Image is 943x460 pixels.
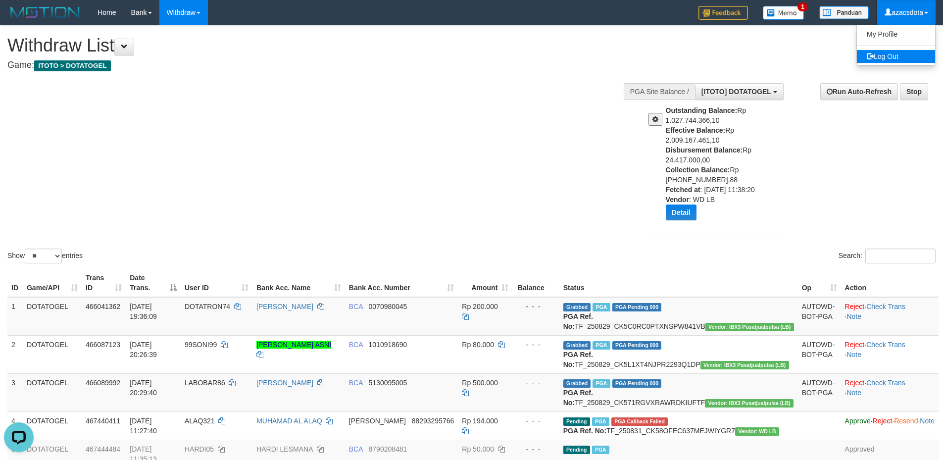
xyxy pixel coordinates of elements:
[865,249,936,263] input: Search:
[349,341,363,349] span: BCA
[763,6,804,20] img: Button%20Memo.svg
[563,389,593,407] b: PGA Ref. No:
[666,146,743,154] b: Disbursement Balance:
[252,269,345,297] th: Bank Acc. Name: activate to sort column ascending
[845,379,865,387] a: Reject
[798,297,841,336] td: AUTOWD-BOT-PGA
[612,341,662,350] span: PGA Pending
[130,379,157,397] span: [DATE] 20:29:40
[559,297,798,336] td: TF_250829_CK5C0RC0PTXNSPW841VB
[798,269,841,297] th: Op: activate to sort column ascending
[563,379,591,388] span: Grabbed
[7,60,619,70] h4: Game:
[86,303,120,310] span: 466041362
[845,341,865,349] a: Reject
[349,379,363,387] span: BCA
[130,303,157,320] span: [DATE] 19:36:09
[866,303,905,310] a: Check Trans
[698,6,748,20] img: Feedback.jpg
[7,36,619,55] h1: Withdraw List
[516,340,555,350] div: - - -
[845,417,871,425] a: Approve
[185,341,217,349] span: 99SONI99
[516,378,555,388] div: - - -
[256,445,313,453] a: HARDI LESMANA
[705,323,794,331] span: Vendor URL: https://dashboard.q2checkout.com/secure
[593,379,610,388] span: Marked by azaksrdota
[563,303,591,311] span: Grabbed
[666,126,726,134] b: Effective Balance:
[256,303,313,310] a: [PERSON_NAME]
[130,417,157,435] span: [DATE] 11:27:40
[841,411,939,440] td: · · ·
[516,416,555,426] div: - - -
[866,341,905,349] a: Check Trans
[369,445,407,453] span: Copy 8790208481 to clipboard
[797,2,808,11] span: 1
[666,106,738,114] b: Outstanding Balance:
[593,303,610,311] span: Marked by azaksrdota
[666,166,730,174] b: Collection Balance:
[23,269,82,297] th: Game/API: activate to sort column ascending
[841,269,939,297] th: Action
[666,186,700,194] b: Fetched at
[516,444,555,454] div: - - -
[563,312,593,330] b: PGA Ref. No:
[130,341,157,358] span: [DATE] 20:26:39
[23,335,82,373] td: DOTATOGEL
[7,269,23,297] th: ID
[700,361,789,369] span: Vendor URL: https://dashboard.q2checkout.com/secure
[82,269,126,297] th: Trans ID: activate to sort column ascending
[412,417,454,425] span: Copy 88293295766 to clipboard
[900,83,928,100] a: Stop
[86,341,120,349] span: 466087123
[462,417,497,425] span: Rp 194.000
[592,446,609,454] span: Marked by azaksrdota
[369,303,407,310] span: Copy 0070980045 to clipboard
[462,341,494,349] span: Rp 80.000
[23,297,82,336] td: DOTATOGEL
[86,445,120,453] span: 467444484
[845,303,865,310] a: Reject
[559,335,798,373] td: TF_250829_CK5L1XT4NJPR2293Q1DP
[559,373,798,411] td: TF_250829_CK571RGVXRAWRDKIUFTF
[563,427,606,435] b: PGA Ref. No:
[349,303,363,310] span: BCA
[705,399,794,408] span: Vendor URL: https://dashboard.q2checkout.com/secure
[666,196,689,204] b: Vendor
[462,303,497,310] span: Rp 200.000
[559,269,798,297] th: Status
[593,341,610,350] span: Marked by azaksrdota
[857,50,935,63] a: Log Out
[185,417,215,425] span: ALAQ321
[666,204,696,220] button: Detail
[7,297,23,336] td: 1
[23,411,82,440] td: DOTATOGEL
[4,4,34,34] button: Open LiveChat chat widget
[7,5,83,20] img: MOTION_logo.png
[612,303,662,311] span: PGA Pending
[841,335,939,373] td: · ·
[7,411,23,440] td: 4
[185,445,214,453] span: HARDI05
[7,373,23,411] td: 3
[185,379,225,387] span: LABOBAR86
[563,341,591,350] span: Grabbed
[126,269,181,297] th: Date Trans.: activate to sort column descending
[86,417,120,425] span: 467440411
[563,351,593,368] b: PGA Ref. No:
[701,88,771,96] span: [ITOTO] DOTATOGEL
[666,105,789,228] div: Rp 1.027.744.366,10 Rp 2.009.167.461,10 Rp 24.417.000,00 Rp [PHONE_NUMBER],88 : [DATE] 11:38:20 :...
[611,417,668,426] span: PGA Error
[256,417,322,425] a: MUHAMAD AL ALAQ
[798,373,841,411] td: AUTOWD-BOT-PGA
[458,269,512,297] th: Amount: activate to sort column ascending
[369,341,407,349] span: Copy 1010918690 to clipboard
[345,269,458,297] th: Bank Acc. Number: activate to sort column ascending
[866,379,905,387] a: Check Trans
[25,249,62,263] select: Showentries
[563,446,590,454] span: Pending
[612,379,662,388] span: PGA Pending
[820,83,898,100] a: Run Auto-Refresh
[23,373,82,411] td: DOTATOGEL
